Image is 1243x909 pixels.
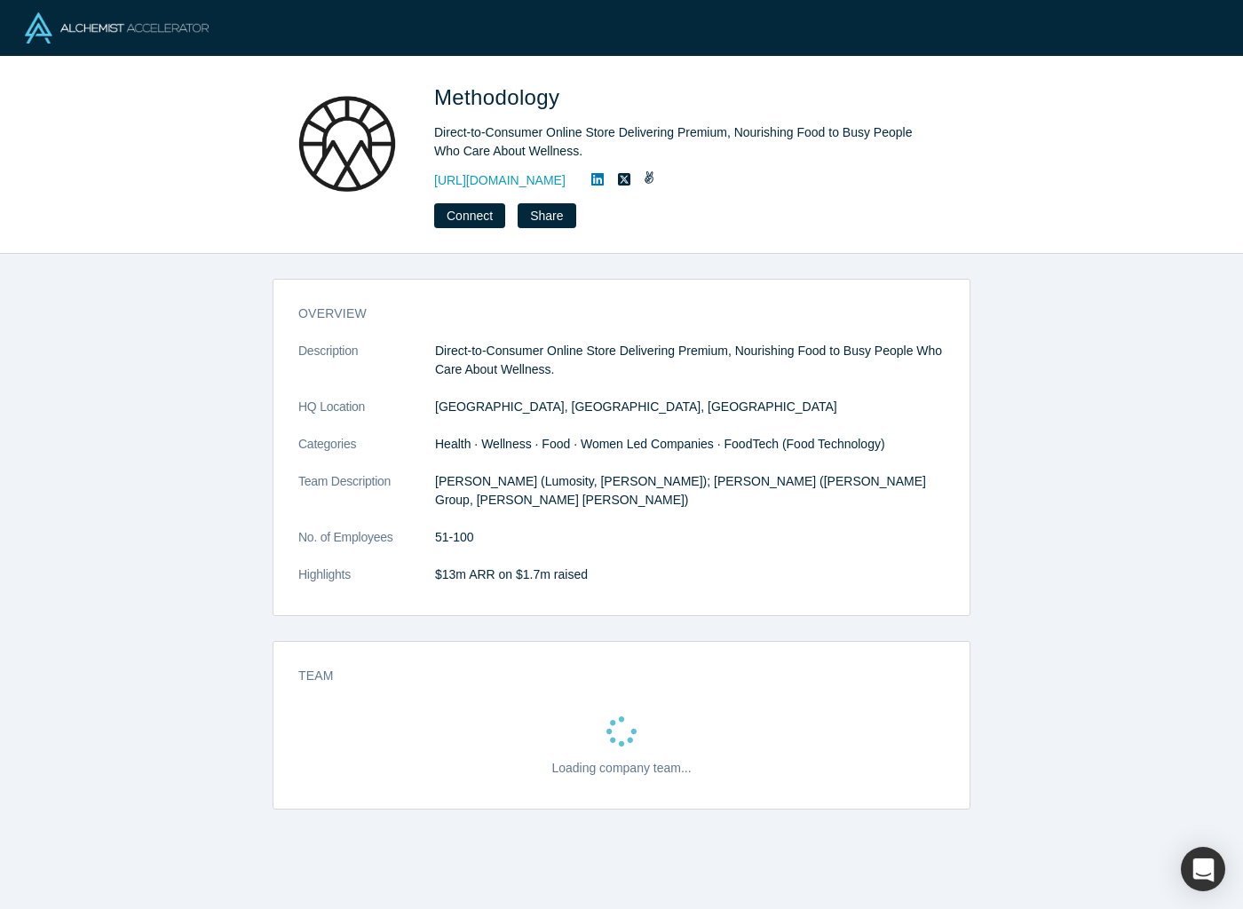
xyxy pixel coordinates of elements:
img: Alchemist Logo [25,12,209,43]
p: $13m ARR on $1.7m raised [435,565,945,584]
dt: Highlights [298,565,435,603]
dd: [GEOGRAPHIC_DATA], [GEOGRAPHIC_DATA], [GEOGRAPHIC_DATA] [435,398,945,416]
h3: Team [298,667,920,685]
button: Share [518,203,575,228]
span: Methodology [434,85,566,109]
p: Direct-to-Consumer Online Store Delivering Premium, Nourishing Food to Busy People Who Care About... [435,342,945,379]
a: [URL][DOMAIN_NAME] [434,171,566,190]
div: Direct-to-Consumer Online Store Delivering Premium, Nourishing Food to Busy People Who Care About... [434,123,931,161]
dt: No. of Employees [298,528,435,565]
button: Connect [434,203,505,228]
span: Health · Wellness · Food · Women Led Companies · FoodTech (Food Technology) [435,437,885,451]
dt: Categories [298,435,435,472]
img: Methodology's Logo [285,82,409,206]
dt: Description [298,342,435,398]
dt: HQ Location [298,398,435,435]
p: Loading company team... [551,759,691,778]
h3: overview [298,304,920,323]
dd: 51-100 [435,528,945,547]
p: [PERSON_NAME] (Lumosity, [PERSON_NAME]); [PERSON_NAME] ([PERSON_NAME] Group, [PERSON_NAME] [PERSO... [435,472,945,510]
dt: Team Description [298,472,435,528]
